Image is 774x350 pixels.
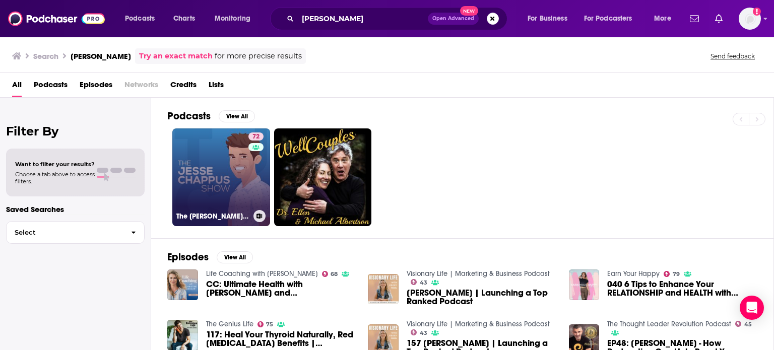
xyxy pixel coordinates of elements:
[206,280,356,297] a: CC: Ultimate Health with Dr. Jesse Chappus and Marni Wasserman
[167,269,198,300] img: CC: Ultimate Health with Dr. Jesse Chappus and Marni Wasserman
[167,110,255,122] a: PodcastsView All
[7,229,123,236] span: Select
[217,251,253,263] button: View All
[215,50,302,62] span: for more precise results
[15,171,95,185] span: Choose a tab above to access filters.
[6,124,145,138] h2: Filter By
[80,77,112,97] a: Episodes
[248,132,264,141] a: 72
[411,329,427,335] a: 43
[167,251,253,263] a: EpisodesView All
[739,8,761,30] span: Logged in as SimonElement
[176,212,249,221] h3: The [PERSON_NAME] Show
[209,77,224,97] a: Lists
[753,8,761,16] svg: Add a profile image
[460,6,478,16] span: New
[607,320,731,328] a: The Thought Leader Revolution Podcast
[647,11,684,27] button: open menu
[411,279,427,285] a: 43
[266,322,273,327] span: 75
[6,221,145,244] button: Select
[407,269,550,278] a: Visionary Life | Marketing & Business Podcast
[8,9,105,28] img: Podchaser - Follow, Share and Rate Podcasts
[206,320,253,328] a: The Genius Life
[139,50,213,62] a: Try an exact match
[420,281,427,285] span: 43
[407,320,550,328] a: Visionary Life | Marketing & Business Podcast
[407,289,557,306] span: [PERSON_NAME] | Launching a Top Ranked Podcast
[125,12,155,26] span: Podcasts
[280,7,517,30] div: Search podcasts, credits, & more...
[607,280,757,297] span: 040 6 Tips to Enhance Your RELATIONSHIP and HEALTH with [PERSON_NAME] and [PERSON_NAME]
[739,8,761,30] button: Show profile menu
[206,330,356,347] span: 117: Heal Your Thyroid Naturally, Red [MEDICAL_DATA] Benefits | [PERSON_NAME] and [PERSON_NAME]
[206,330,356,347] a: 117: Heal Your Thyroid Naturally, Red Light Therapy Benefits | Marni Wasserman and Jesse Chappus
[167,110,211,122] h2: Podcasts
[607,280,757,297] a: 040 6 Tips to Enhance Your RELATIONSHIP and HEALTH with Dr. Jesse Chappus and Marni Wasserman
[711,10,727,27] a: Show notifications dropdown
[71,51,131,61] h3: [PERSON_NAME]
[206,269,318,278] a: Life Coaching with Christine Hassler
[432,16,474,21] span: Open Advanced
[331,272,338,276] span: 68
[298,11,428,27] input: Search podcasts, credits, & more...
[252,132,260,142] span: 72
[33,51,58,61] h3: Search
[257,321,274,327] a: 75
[219,110,255,122] button: View All
[577,11,647,27] button: open menu
[735,321,752,327] a: 45
[528,12,567,26] span: For Business
[124,77,158,97] span: Networks
[208,11,264,27] button: open menu
[172,128,270,226] a: 72The [PERSON_NAME] Show
[15,161,95,168] span: Want to filter your results?
[6,204,145,214] p: Saved Searches
[407,289,557,306] a: Jesse Chappus | Launching a Top Ranked Podcast
[167,11,201,27] a: Charts
[118,11,168,27] button: open menu
[569,269,600,300] img: 040 6 Tips to Enhance Your RELATIONSHIP and HEALTH with Dr. Jesse Chappus and Marni Wasserman
[740,296,764,320] div: Open Intercom Messenger
[420,331,427,335] span: 43
[167,251,209,263] h2: Episodes
[206,280,356,297] span: CC: Ultimate Health with [PERSON_NAME] and [PERSON_NAME]
[739,8,761,30] img: User Profile
[744,322,752,327] span: 45
[12,77,22,97] a: All
[584,12,632,26] span: For Podcasters
[654,12,671,26] span: More
[428,13,479,25] button: Open AdvancedNew
[664,271,680,277] a: 79
[34,77,68,97] a: Podcasts
[215,12,250,26] span: Monitoring
[170,77,197,97] a: Credits
[368,274,399,305] img: Jesse Chappus | Launching a Top Ranked Podcast
[686,10,703,27] a: Show notifications dropdown
[607,269,660,278] a: Earn Your Happy
[673,272,680,276] span: 79
[173,12,195,26] span: Charts
[707,52,758,60] button: Send feedback
[521,11,580,27] button: open menu
[322,271,338,277] a: 68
